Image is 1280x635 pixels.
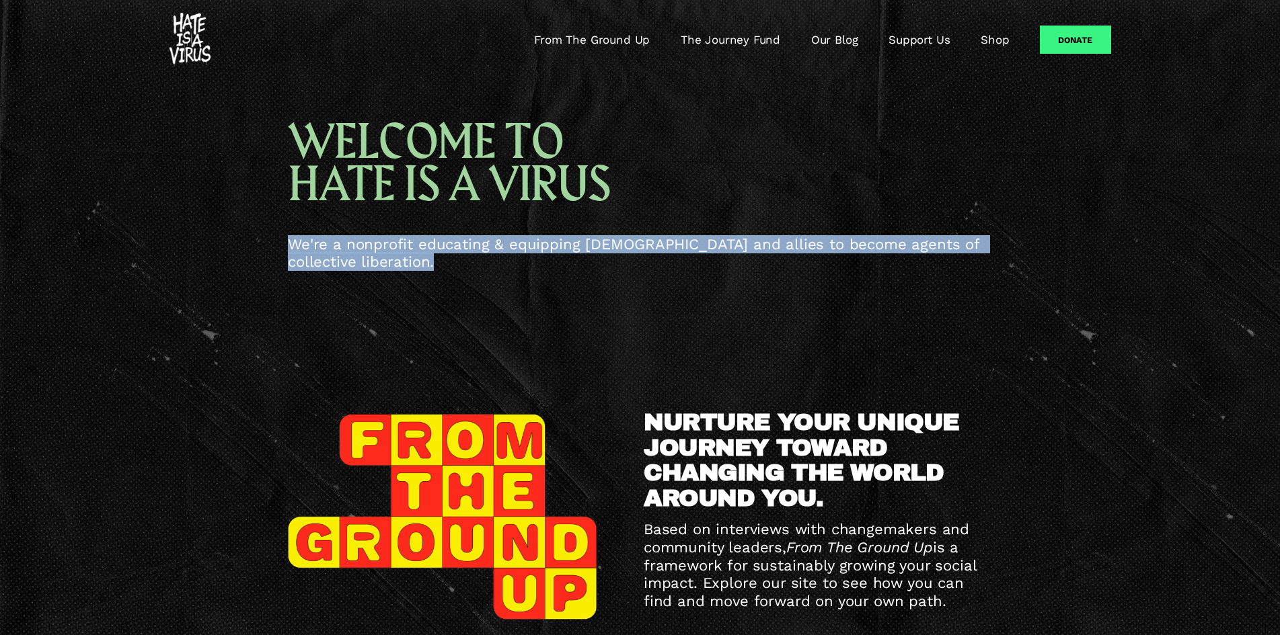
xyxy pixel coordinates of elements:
[889,32,950,48] a: Support Us
[681,32,780,48] a: The Journey Fund
[288,112,610,216] span: WELCOME TO HATE IS A VIRUS
[811,32,858,48] a: Our Blog
[786,538,933,556] em: From The Ground Up
[534,32,650,48] a: From The Ground Up
[644,409,966,511] strong: NURTURE YOUR UNIQUE JOURNEY TOWARD CHANGING THE WORLD AROUND YOU.
[1040,26,1110,54] a: Donate
[644,520,981,609] span: Based on interviews with changemakers and community leaders, is a framework for sustainably growi...
[170,13,211,67] img: #HATEISAVIRUS
[981,32,1009,48] a: Shop
[288,235,985,271] span: We're a nonprofit educating & equipping [DEMOGRAPHIC_DATA] and allies to become agents of collect...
